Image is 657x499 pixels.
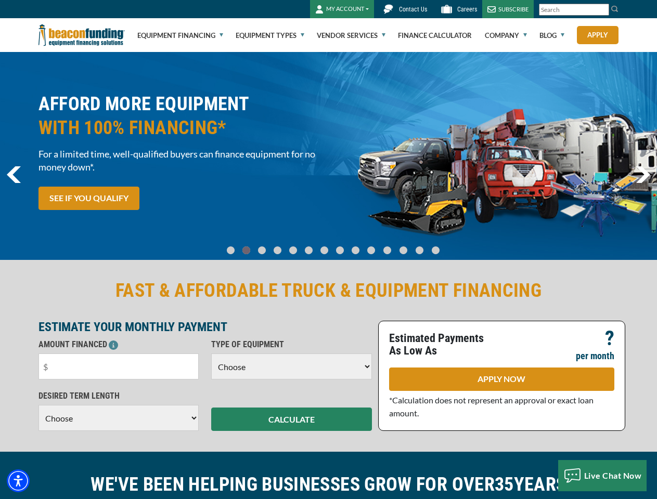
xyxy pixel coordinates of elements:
[38,472,619,496] h2: WE'VE BEEN HELPING BUSINESSES GROW FOR OVER YEARS
[389,395,594,418] span: *Calculation does not represent an approval or exact loan amount.
[272,246,284,255] a: Go To Slide 3
[38,148,323,174] span: For a limited time, well-qualified buyers can finance equipment for no money down*.
[495,474,514,495] span: 35
[389,332,496,357] p: Estimated Payments As Low As
[38,18,125,52] img: Beacon Funding Corporation logo
[38,92,323,140] h2: AFFORD MORE EQUIPMENT
[413,246,426,255] a: Go To Slide 12
[7,469,30,492] div: Accessibility Menu
[317,19,385,52] a: Vendor Services
[365,246,378,255] a: Go To Slide 9
[256,246,268,255] a: Go To Slide 2
[429,246,442,255] a: Go To Slide 13
[7,166,21,183] a: previous
[240,246,253,255] a: Go To Slide 1
[389,367,614,391] a: APPLY NOW
[38,187,139,210] a: SEE IF YOU QUALIFY
[611,5,619,13] img: Search
[577,26,619,44] a: Apply
[38,353,199,379] input: $
[605,332,614,345] p: ?
[381,246,394,255] a: Go To Slide 10
[485,19,527,52] a: Company
[457,6,477,13] span: Careers
[598,6,607,14] a: Clear search text
[38,390,199,402] p: DESIRED TERM LENGTH
[303,246,315,255] a: Go To Slide 5
[350,246,362,255] a: Go To Slide 8
[318,246,331,255] a: Go To Slide 6
[539,19,564,52] a: Blog
[137,19,223,52] a: Equipment Financing
[211,338,372,351] p: TYPE OF EQUIPMENT
[38,116,323,140] span: WITH 100% FINANCING*
[539,4,609,16] input: Search
[398,19,472,52] a: Finance Calculator
[334,246,346,255] a: Go To Slide 7
[7,166,21,183] img: Left Navigator
[397,246,410,255] a: Go To Slide 11
[576,350,614,362] p: per month
[211,408,372,431] button: CALCULATE
[236,19,304,52] a: Equipment Types
[38,338,199,351] p: AMOUNT FINANCED
[558,460,647,491] button: Live Chat Now
[636,166,650,183] img: Right Navigator
[287,246,300,255] a: Go To Slide 4
[584,470,642,480] span: Live Chat Now
[399,6,427,13] span: Contact Us
[38,279,619,303] h2: FAST & AFFORDABLE TRUCK & EQUIPMENT FINANCING
[636,166,650,183] a: next
[38,321,372,333] p: ESTIMATE YOUR MONTHLY PAYMENT
[225,246,237,255] a: Go To Slide 0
